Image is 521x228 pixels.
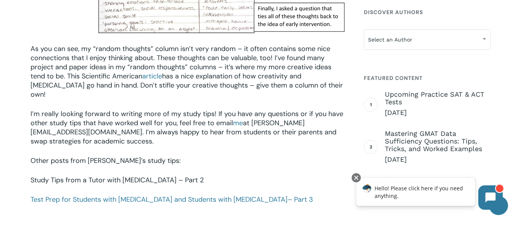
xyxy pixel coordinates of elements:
[142,72,162,81] a: article
[233,118,243,128] a: me
[348,172,510,217] iframe: Chatbot
[31,156,346,175] p: Other posts from [PERSON_NAME]’s study tips:
[31,44,331,81] span: As you can see, my “random thoughts” column isn’t very random – it often contains some nice conne...
[385,91,490,106] span: Upcoming Practice SAT & ACT Tests
[385,130,490,153] span: Mastering GMAT Data Sufficiency Questions: Tips, Tricks, and Worked Examples
[364,71,490,85] h4: Featured Content
[288,195,313,204] span: – Part 3
[385,130,490,164] a: Mastering GMAT Data Sufficiency Questions: Tips, Tricks, and Worked Examples [DATE]
[31,175,204,185] a: Study Tips from a Tutor with [MEDICAL_DATA] – Part 2
[31,195,313,204] a: Test Prep for Students with [MEDICAL_DATA] and Students with [MEDICAL_DATA]– Part 3
[385,108,490,117] span: [DATE]
[364,29,490,50] span: Select an Author
[31,72,343,99] span: has a nice explanation of how creativity and [MEDICAL_DATA] go hand in hand. Don’t stifle your cr...
[385,91,490,117] a: Upcoming Practice SAT & ACT Tests [DATE]
[364,5,490,19] h4: Discover Authors
[31,109,343,128] span: I’m really looking forward to writing more of my study tips! If you have any questions or if you ...
[31,118,336,146] span: at [PERSON_NAME][EMAIL_ADDRESS][DOMAIN_NAME]. I’m always happy to hear from students or their par...
[385,155,490,164] span: [DATE]
[364,32,490,48] span: Select an Author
